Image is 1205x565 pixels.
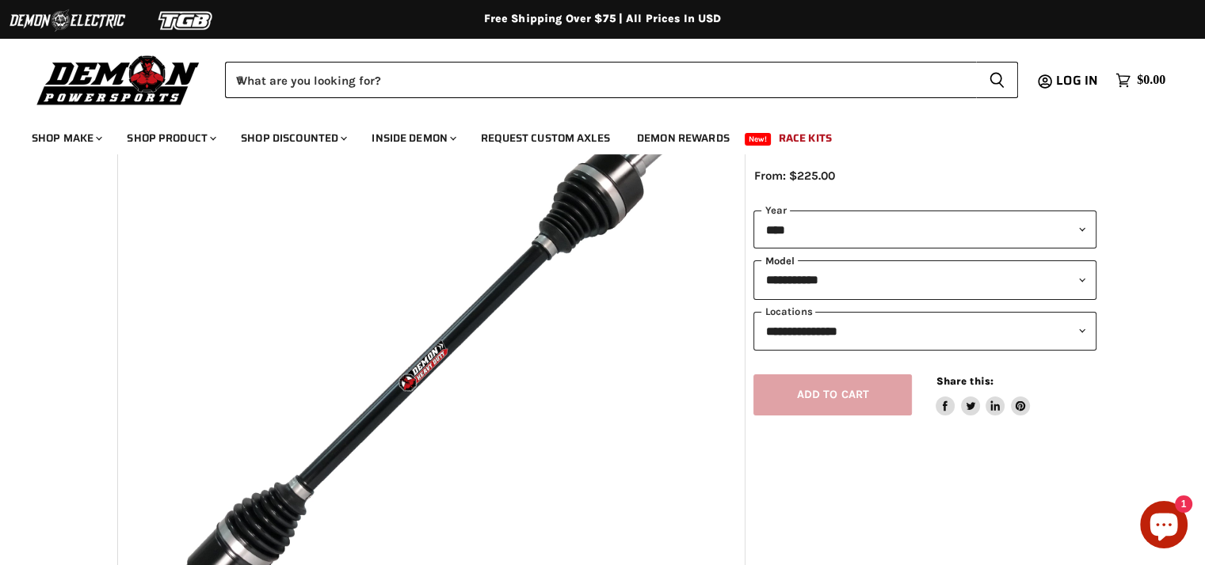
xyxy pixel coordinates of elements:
select: modal-name [753,260,1096,299]
span: Log in [1056,70,1098,90]
inbox-online-store-chat: Shopify online store chat [1135,501,1192,552]
a: Shop Discounted [229,122,357,154]
span: Share this: [936,375,993,387]
a: Race Kits [767,122,844,154]
ul: Main menu [20,116,1161,154]
a: Demon Rewards [625,122,742,154]
form: Product [225,62,1018,98]
aside: Share this: [936,374,1030,416]
span: New! [745,133,772,146]
button: Search [976,62,1018,98]
a: Shop Product [115,122,226,154]
a: Inside Demon [360,122,466,154]
a: Log in [1049,74,1108,88]
img: Demon Powersports [32,51,205,108]
a: $0.00 [1108,69,1173,92]
select: keys [753,312,1096,351]
a: Request Custom Axles [469,122,622,154]
a: Shop Make [20,122,112,154]
img: Demon Electric Logo 2 [8,6,127,36]
select: year [753,210,1096,249]
img: TGB Logo 2 [127,6,246,36]
span: $0.00 [1137,73,1165,88]
input: When autocomplete results are available use up and down arrows to review and enter to select [225,62,976,98]
span: From: $225.00 [753,169,834,183]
